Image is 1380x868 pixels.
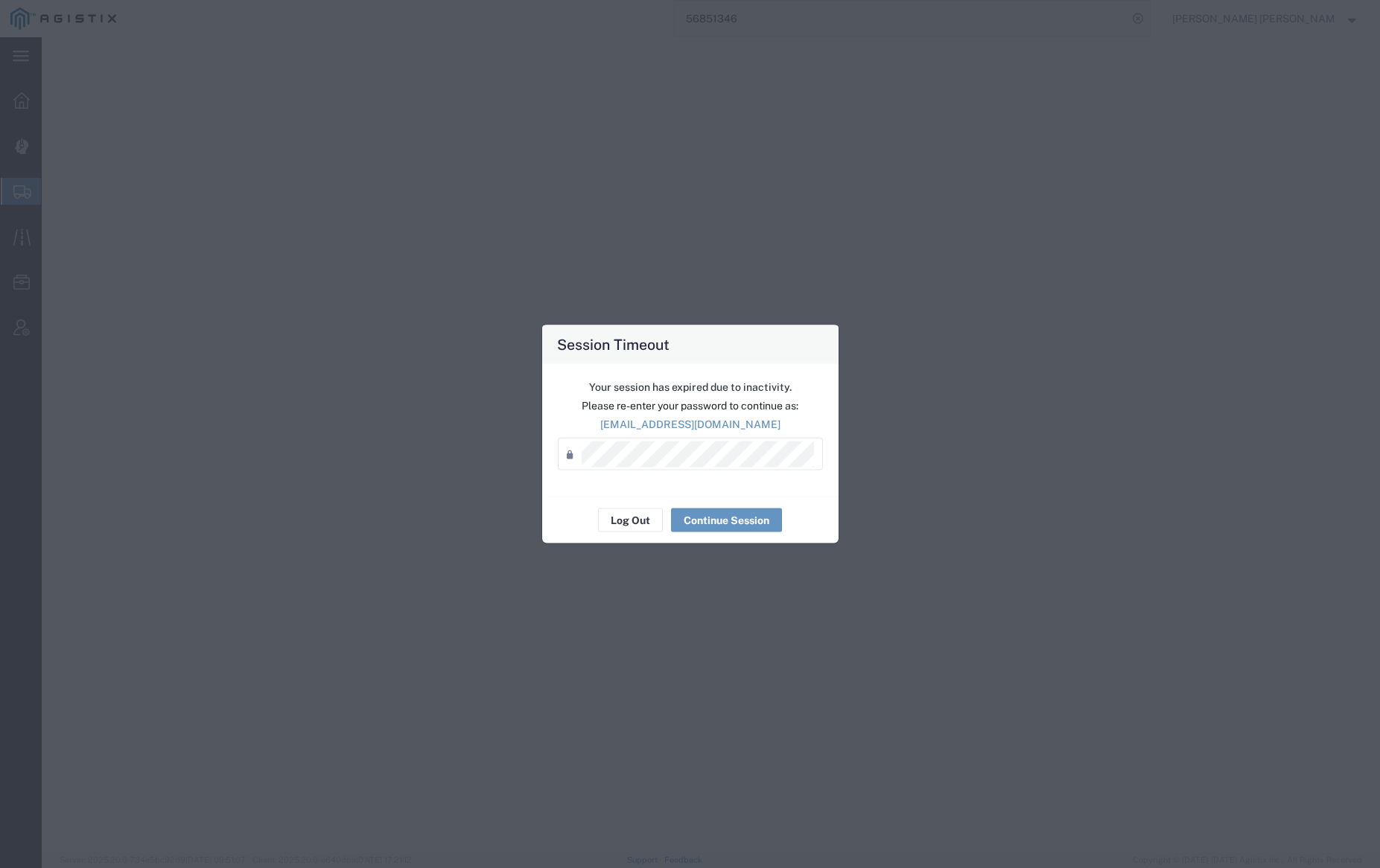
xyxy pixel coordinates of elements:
[557,334,670,355] h4: Session Timeout
[558,398,823,414] p: Please re-enter your password to continue as:
[598,508,663,532] button: Log Out
[558,417,823,433] p: [EMAIL_ADDRESS][DOMAIN_NAME]
[671,508,782,532] button: Continue Session
[558,380,823,395] p: Your session has expired due to inactivity.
